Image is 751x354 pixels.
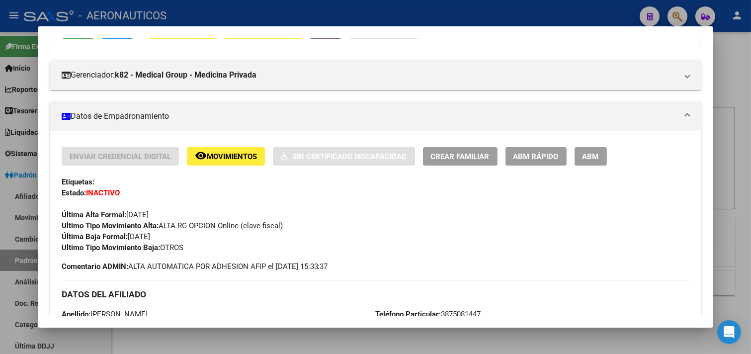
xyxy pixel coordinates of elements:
[207,152,257,161] span: Movimientos
[62,221,159,230] strong: Ultimo Tipo Movimiento Alta:
[62,262,128,271] strong: Comentario ADMIN:
[62,232,128,241] strong: Última Baja Formal:
[86,188,120,197] strong: INACTIVO
[62,69,678,81] mat-panel-title: Gerenciador:
[62,110,678,122] mat-panel-title: Datos de Empadronamiento
[62,177,94,186] strong: Etiquetas:
[273,147,415,166] button: Sin Certificado Discapacidad
[375,310,481,319] span: 3875081447
[62,243,160,252] strong: Ultimo Tipo Movimiento Baja:
[62,310,148,319] span: [PERSON_NAME]
[62,289,690,300] h3: DATOS DEL AFILIADO
[187,147,265,166] button: Movimientos
[513,152,559,161] span: ABM Rápido
[50,101,702,131] mat-expansion-panel-header: Datos de Empadronamiento
[292,152,407,161] span: Sin Certificado Discapacidad
[375,310,441,319] strong: Teléfono Particular:
[115,69,256,81] strong: k82 - Medical Group - Medicina Privada
[62,243,183,252] span: OTROS
[717,320,741,344] div: Open Intercom Messenger
[423,147,498,166] button: Crear Familiar
[62,210,149,219] span: [DATE]
[431,152,490,161] span: Crear Familiar
[62,188,86,197] strong: Estado:
[50,60,702,90] mat-expansion-panel-header: Gerenciador:k82 - Medical Group - Medicina Privada
[505,147,567,166] button: ABM Rápido
[62,310,90,319] strong: Apellido:
[70,152,171,161] span: Enviar Credencial Digital
[349,20,420,39] button: Organismos Ext.
[62,232,150,241] span: [DATE]
[575,147,607,166] button: ABM
[195,150,207,162] mat-icon: remove_red_eye
[583,152,599,161] span: ABM
[62,221,283,230] span: ALTA RG OPCION Online (clave fiscal)
[62,210,126,219] strong: Última Alta Formal:
[62,147,179,166] button: Enviar Credencial Digital
[62,261,328,272] span: ALTA AUTOMATICA POR ADHESION AFIP el [DATE] 15:33:37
